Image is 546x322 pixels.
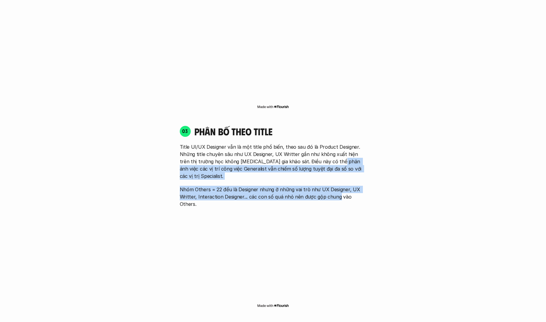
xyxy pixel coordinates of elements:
img: Made with Flourish [257,104,289,109]
iframe: Interactive or visual content [174,211,372,302]
p: 03 [182,129,188,133]
p: Nhóm Others = 22 đều là Designer nhưng ở những vai trò như UX Designer, UX Writter, Interaction D... [180,186,367,208]
img: Made with Flourish [257,303,289,308]
p: Title UI/UX Designer vẫn là một title phổ biến, theo sau đó là Product Designer. Những title chuy... [180,143,367,180]
h4: phân bố theo title [194,126,367,137]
